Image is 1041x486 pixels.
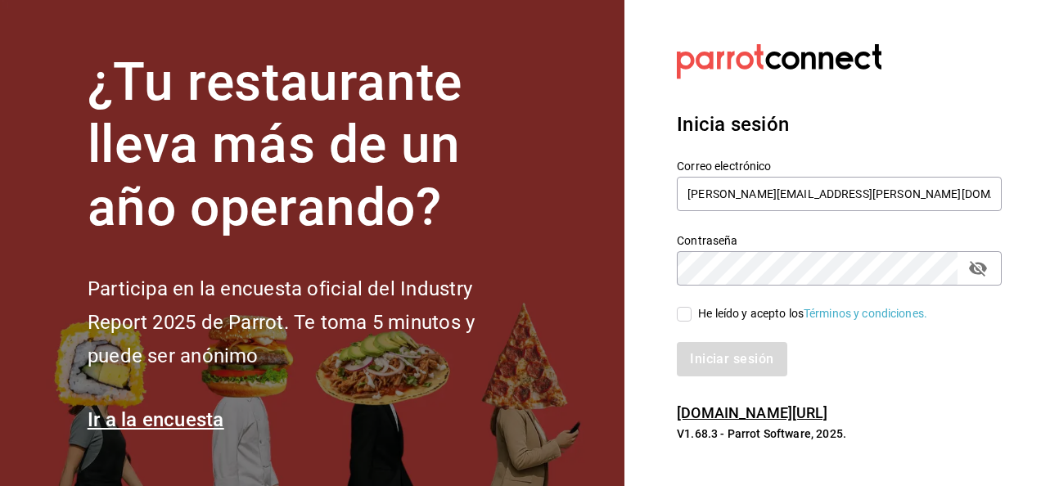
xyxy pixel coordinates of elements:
[88,408,224,431] a: Ir a la encuesta
[677,425,1002,442] p: V1.68.3 - Parrot Software, 2025.
[677,234,1002,245] label: Contraseña
[964,254,992,282] button: passwordField
[804,307,927,320] a: Términos y condiciones.
[677,110,1002,139] h3: Inicia sesión
[698,305,927,322] div: He leído y acepto los
[677,160,1002,171] label: Correo electrónico
[677,177,1002,211] input: Ingresa tu correo electrónico
[677,404,827,421] a: [DOMAIN_NAME][URL]
[88,272,530,372] h2: Participa en la encuesta oficial del Industry Report 2025 de Parrot. Te toma 5 minutos y puede se...
[88,52,530,240] h1: ¿Tu restaurante lleva más de un año operando?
